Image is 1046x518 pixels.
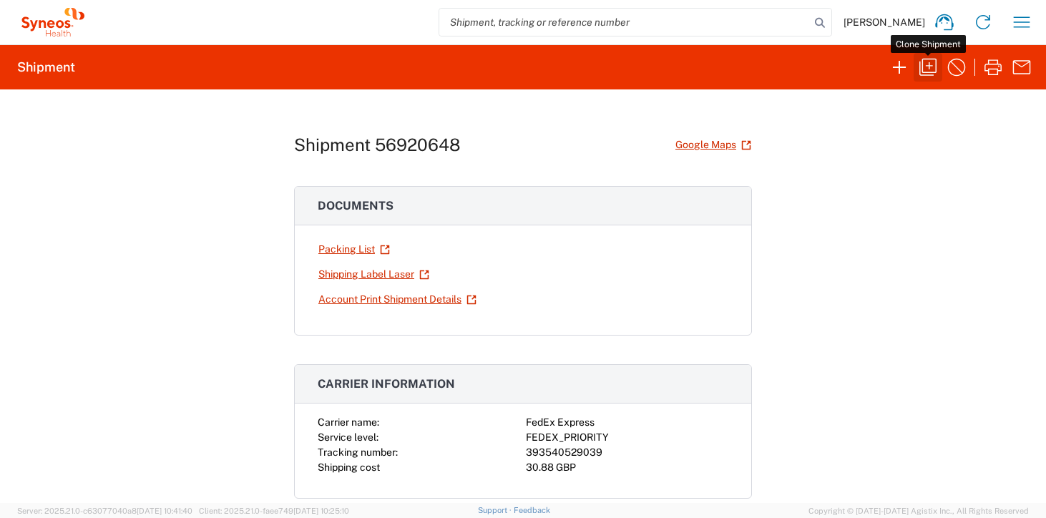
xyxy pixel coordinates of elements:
[526,445,728,460] div: 393540529039
[844,16,925,29] span: [PERSON_NAME]
[318,377,455,391] span: Carrier information
[318,237,391,262] a: Packing List
[318,199,394,212] span: Documents
[478,506,514,514] a: Support
[318,446,398,458] span: Tracking number:
[17,59,75,76] h2: Shipment
[293,507,349,515] span: [DATE] 10:25:10
[526,415,728,430] div: FedEx Express
[318,431,378,443] span: Service level:
[318,287,477,312] a: Account Print Shipment Details
[318,461,380,473] span: Shipping cost
[17,507,192,515] span: Server: 2025.21.0-c63077040a8
[514,506,550,514] a: Feedback
[675,132,752,157] a: Google Maps
[318,416,379,428] span: Carrier name:
[137,507,192,515] span: [DATE] 10:41:40
[318,262,430,287] a: Shipping Label Laser
[526,460,728,475] div: 30.88 GBP
[808,504,1029,517] span: Copyright © [DATE]-[DATE] Agistix Inc., All Rights Reserved
[526,430,728,445] div: FEDEX_PRIORITY
[199,507,349,515] span: Client: 2025.21.0-faee749
[439,9,810,36] input: Shipment, tracking or reference number
[294,135,461,155] h1: Shipment 56920648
